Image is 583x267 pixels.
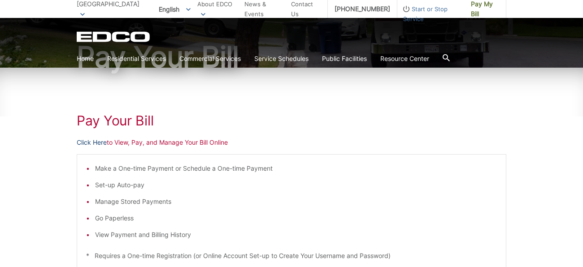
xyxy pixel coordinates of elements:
[77,31,151,42] a: EDCD logo. Return to the homepage.
[95,164,497,173] li: Make a One-time Payment or Schedule a One-time Payment
[254,54,309,64] a: Service Schedules
[95,197,497,207] li: Manage Stored Payments
[107,54,166,64] a: Residential Services
[77,138,506,147] p: to View, Pay, and Manage Your Bill Online
[77,54,94,64] a: Home
[322,54,367,64] a: Public Facilities
[77,43,506,71] h1: Pay Your Bill
[86,251,497,261] p: * Requires a One-time Registration (or Online Account Set-up to Create Your Username and Password)
[77,112,506,129] h1: Pay Your Bill
[77,138,107,147] a: Click Here
[95,230,497,240] li: View Payment and Billing History
[95,180,497,190] li: Set-up Auto-pay
[179,54,241,64] a: Commercial Services
[95,213,497,223] li: Go Paperless
[380,54,429,64] a: Resource Center
[152,2,197,17] span: English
